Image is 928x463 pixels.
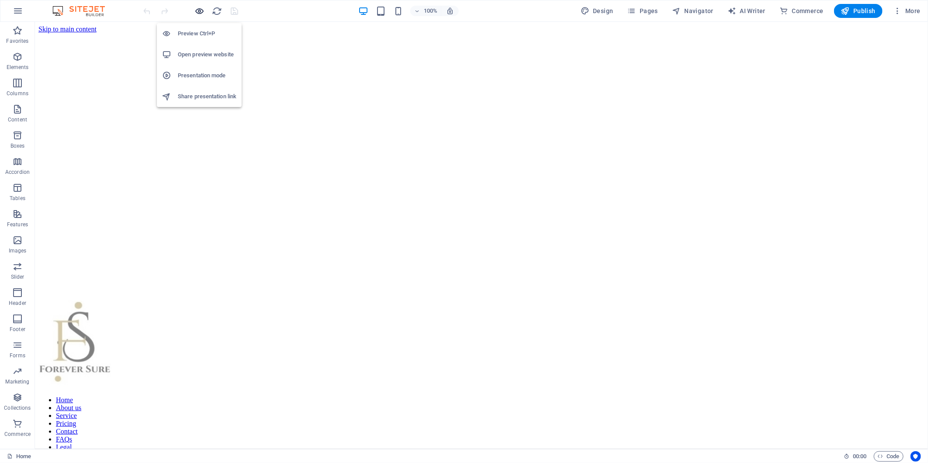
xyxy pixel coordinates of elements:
p: Tables [10,195,25,202]
p: Accordion [5,169,30,176]
h6: 100% [423,6,437,16]
p: Footer [10,326,25,333]
img: Editor Logo [50,6,116,16]
span: AI Writer [727,7,765,15]
span: Pages [627,7,658,15]
button: Usercentrics [911,451,921,462]
button: Pages [624,4,661,18]
span: 00 00 [853,451,866,462]
i: On resize automatically adjust zoom level to fit chosen device. [446,7,454,15]
button: Commerce [776,4,827,18]
p: Forms [10,352,25,359]
p: Marketing [5,378,29,385]
span: Design [581,7,613,15]
p: Boxes [10,142,25,149]
a: Skip to main content [3,3,62,11]
p: Content [8,116,27,123]
button: reload [212,6,222,16]
p: Collections [4,404,31,411]
button: Publish [834,4,883,18]
p: Features [7,221,28,228]
span: Publish [841,7,876,15]
p: Images [9,247,27,254]
button: Navigator [668,4,717,18]
button: More [890,4,924,18]
p: Favorites [6,38,28,45]
button: Code [874,451,904,462]
h6: Presentation mode [178,70,236,81]
p: Elements [7,64,29,71]
p: Commerce [4,431,31,438]
button: Design [577,4,617,18]
p: Slider [11,273,24,280]
p: Header [9,300,26,307]
h6: Session time [844,451,867,462]
span: Commerce [779,7,824,15]
span: More [893,7,921,15]
button: AI Writer [724,4,769,18]
span: Code [878,451,900,462]
h6: Share presentation link [178,91,236,102]
span: Navigator [672,7,713,15]
p: Columns [7,90,28,97]
h6: Preview Ctrl+P [178,28,236,39]
span: : [859,453,860,460]
div: Design (Ctrl+Alt+Y) [577,4,617,18]
a: Click to cancel selection. Double-click to open Pages [7,451,31,462]
h6: Open preview website [178,49,236,60]
button: 100% [410,6,441,16]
